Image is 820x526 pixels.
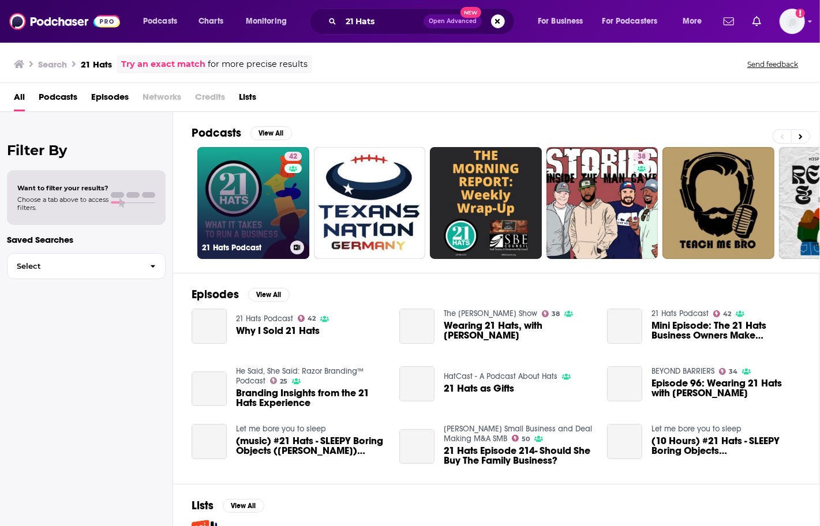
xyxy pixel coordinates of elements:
a: Wearing 21 Hats, with Loren Feldman [399,309,435,344]
span: Want to filter your results? [17,184,108,192]
button: open menu [238,12,302,31]
button: Show profile menu [780,9,805,34]
a: Mini Episode: The 21 Hats Business Owners Make Coronavirus Contingency Plans [651,321,801,340]
span: Networks [143,88,181,111]
span: Open Advanced [429,18,477,24]
a: EpisodesView All [192,287,290,302]
a: 38 [546,147,658,259]
button: open menu [595,12,675,31]
a: Let me bore you to sleep [236,424,326,434]
a: 4221 Hats Podcast [197,147,309,259]
span: 34 [729,369,737,374]
h2: Filter By [7,142,166,159]
span: Charts [199,13,223,29]
a: 42 [713,310,732,317]
span: (music) #21 Hats - SLEEPY Boring Objects ([PERSON_NAME]) ([DATE]) [236,436,385,456]
a: Lists [239,88,256,111]
span: 42 [289,151,297,163]
a: Episode 96: Wearing 21 Hats with Loren Feldman [607,366,642,401]
a: Branding Insights from the 21 Hats Experience [236,388,385,408]
button: open menu [675,12,717,31]
button: Send feedback [744,59,802,69]
button: View All [248,288,290,302]
a: 42 [284,152,302,161]
span: More [683,13,702,29]
a: ListsView All [192,498,264,513]
a: Charts [191,12,230,31]
h2: Lists [192,498,214,513]
button: open menu [135,12,192,31]
span: 25 [280,379,287,384]
span: Choose a tab above to access filters. [17,196,108,212]
button: open menu [530,12,598,31]
span: for more precise results [208,58,308,71]
h3: 21 Hats [81,59,112,70]
a: Wearing 21 Hats, with Loren Feldman [444,321,593,340]
span: Wearing 21 Hats, with [PERSON_NAME] [444,321,593,340]
a: All [14,88,25,111]
span: 42 [308,316,316,321]
a: (music) #21 Hats - SLEEPY Boring Objects (Jason Newland) (12th October 2021) [236,436,385,456]
span: (10 Hours) #21 Hats - SLEEPY Boring Objects ([PERSON_NAME]) ([DATE]) [651,436,801,456]
a: (10 Hours) #21 Hats - SLEEPY Boring Objects (Jason Newland) (12th October 2021) [651,436,801,456]
a: Show notifications dropdown [719,12,739,31]
button: View All [223,499,264,513]
a: 21 Hats Podcast [651,309,709,318]
a: (10 Hours) #21 Hats - SLEEPY Boring Objects (Jason Newland) (12th October 2021) [607,424,642,459]
span: Credits [195,88,225,111]
a: PodcastsView All [192,126,292,140]
h3: Search [38,59,67,70]
span: 38 [638,151,646,163]
a: 50 [512,435,530,442]
span: Podcasts [143,13,177,29]
span: New [460,7,481,18]
span: 50 [522,437,530,442]
h2: Podcasts [192,126,241,140]
a: 21 Hats Podcast [236,314,293,324]
a: 21 Hats Episode 214- Should She Buy The Family Business? [444,446,593,465]
img: User Profile [780,9,805,34]
input: Search podcasts, credits, & more... [341,12,424,31]
img: Podchaser - Follow, Share and Rate Podcasts [9,10,120,32]
h3: 21 Hats Podcast [202,243,286,253]
span: Monitoring [246,13,287,29]
button: View All [250,126,292,140]
a: (music) #21 Hats - SLEEPY Boring Objects (Jason Newland) (12th October 2021) [192,424,227,459]
svg: Add a profile image [796,9,805,18]
a: Branding Insights from the 21 Hats Experience [192,371,227,407]
a: Podcasts [39,88,77,111]
a: Mini Episode: The 21 Hats Business Owners Make Coronavirus Contingency Plans [607,309,642,344]
a: 38 [633,152,650,161]
span: Select [8,262,141,270]
span: For Business [538,13,583,29]
a: Why I Sold 21 Hats [192,309,227,344]
a: Why I Sold 21 Hats [236,326,320,336]
a: 21 Hats as Gifts [444,384,514,393]
h2: Episodes [192,287,239,302]
a: 34 [719,368,738,375]
a: Show notifications dropdown [748,12,766,31]
span: Logged in as LaurenOlvera101 [780,9,805,34]
button: Open AdvancedNew [424,14,482,28]
a: 25 [270,377,288,384]
a: 42 [298,315,316,322]
a: BEYOND BARRIERS [651,366,714,376]
a: HatCast - A Podcast About Hats [444,371,557,381]
a: The David Mammano Show [444,309,537,318]
button: Select [7,253,166,279]
a: He Said, She Said: Razor Branding™ Podcast [236,366,364,386]
span: 38 [552,311,560,317]
span: Episode 96: Wearing 21 Hats with [PERSON_NAME] [651,378,801,398]
a: Let me bore you to sleep [651,424,742,434]
a: Try an exact match [121,58,205,71]
span: Mini Episode: The 21 Hats Business Owners Make [MEDICAL_DATA] Contingency Plans [651,321,801,340]
span: For Podcasters [602,13,658,29]
p: Saved Searches [7,234,166,245]
span: Episodes [91,88,129,111]
div: Search podcasts, credits, & more... [320,8,526,35]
